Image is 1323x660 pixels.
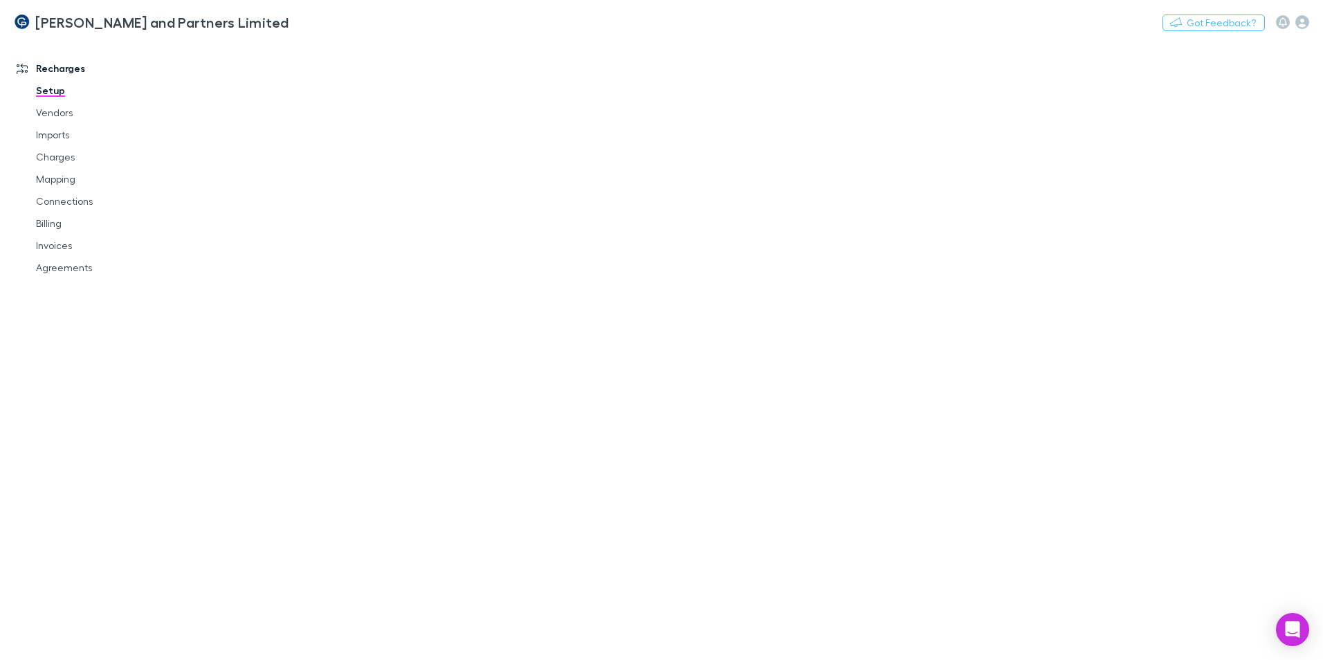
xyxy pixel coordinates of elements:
[35,14,289,30] h3: [PERSON_NAME] and Partners Limited
[22,168,187,190] a: Mapping
[22,257,187,279] a: Agreements
[22,80,187,102] a: Setup
[6,6,298,39] a: [PERSON_NAME] and Partners Limited
[22,235,187,257] a: Invoices
[3,57,187,80] a: Recharges
[22,102,187,124] a: Vendors
[22,146,187,168] a: Charges
[22,124,187,146] a: Imports
[14,14,30,30] img: Coates and Partners Limited's Logo
[22,212,187,235] a: Billing
[22,190,187,212] a: Connections
[1276,613,1309,646] div: Open Intercom Messenger
[1162,15,1265,31] button: Got Feedback?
